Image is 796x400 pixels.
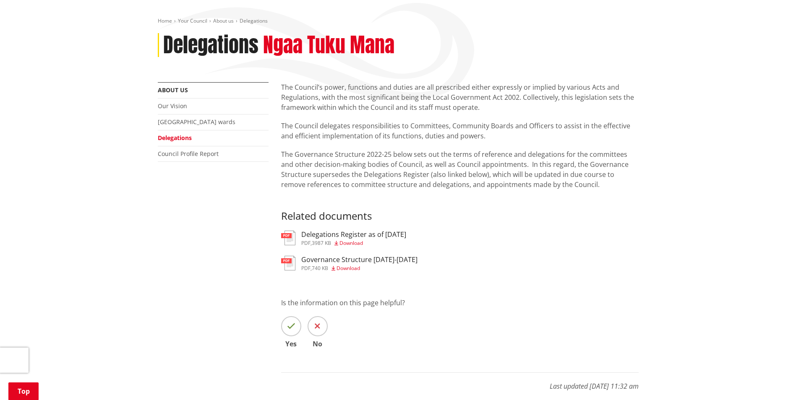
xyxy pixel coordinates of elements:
[281,231,406,246] a: Delegations Register as of [DATE] pdf,3987 KB Download
[158,134,192,142] a: Delegations
[308,340,328,347] span: No
[281,256,418,271] a: Governance Structure [DATE]-[DATE] pdf,740 KB Download
[301,239,311,247] span: pdf
[158,118,235,126] a: [GEOGRAPHIC_DATA] wards
[337,265,360,272] span: Download
[301,265,311,272] span: pdf
[178,17,207,24] a: Your Council
[263,33,394,57] h2: Ngaa Tuku Mana
[163,33,258,57] h1: Delegations
[158,150,219,158] a: Council Profile Report
[281,231,295,245] img: document-pdf.svg
[281,340,301,347] span: Yes
[281,82,639,112] p: The Council’s power, functions and duties are all prescribed either expressly or implied by vario...
[281,149,639,190] p: The Governance Structure 2022-25 below sets out the terms of reference and delegations for the co...
[281,298,639,308] p: Is the information on this page helpful?
[301,231,406,239] h3: Delegations Register as of [DATE]
[301,266,418,271] div: ,
[301,256,418,264] h3: Governance Structure [DATE]-[DATE]
[8,382,39,400] a: Top
[158,86,188,94] a: About us
[339,239,363,247] span: Download
[158,18,639,25] nav: breadcrumb
[312,265,328,272] span: 740 KB
[281,121,639,141] p: The Council delegates responsibilities to Committees, Community Boards and Officers to assist in ...
[158,17,172,24] a: Home
[158,102,187,110] a: Our Vision
[757,365,788,395] iframe: Messenger Launcher
[312,239,331,247] span: 3987 KB
[240,17,268,24] span: Delegations
[301,241,406,246] div: ,
[281,372,639,391] p: Last updated [DATE] 11:32 am
[281,256,295,270] img: document-pdf.svg
[213,17,234,24] a: About us
[281,198,639,222] h3: Related documents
